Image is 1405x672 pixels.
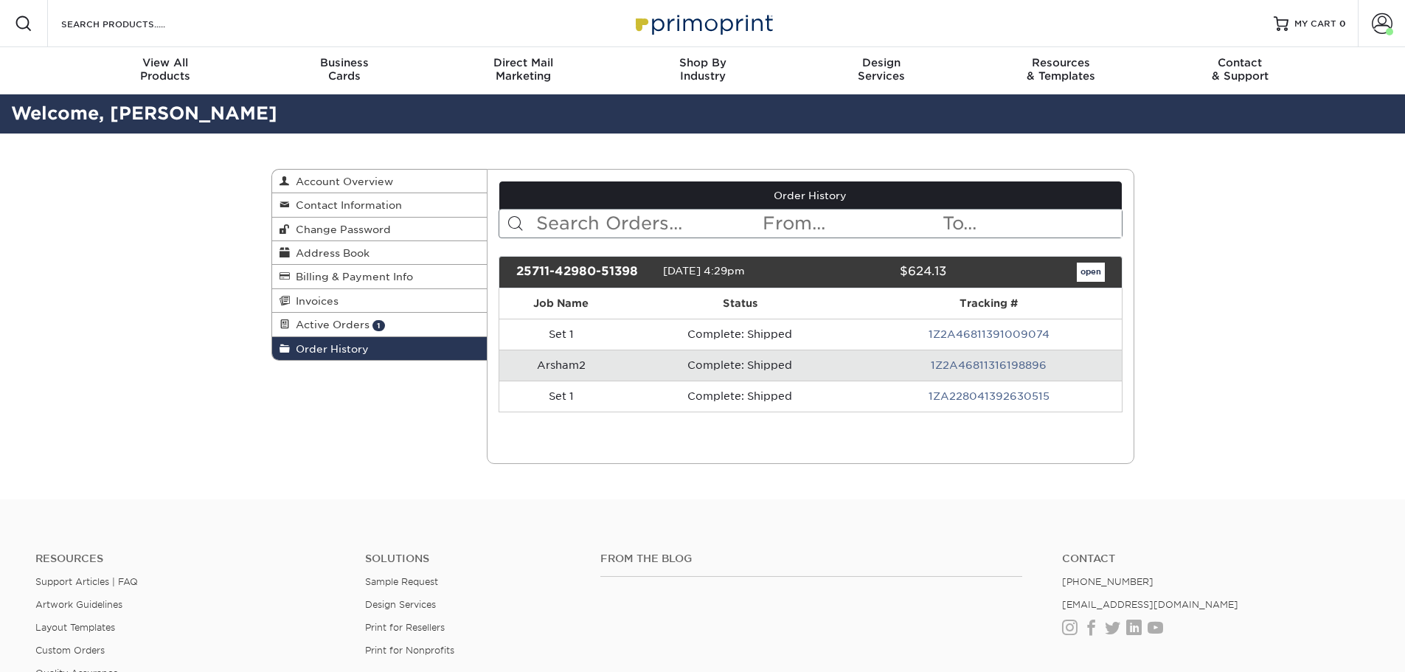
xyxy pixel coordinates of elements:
[761,209,941,238] input: From...
[35,576,138,587] a: Support Articles | FAQ
[663,265,745,277] span: [DATE] 4:29pm
[623,381,856,412] td: Complete: Shipped
[35,553,343,565] h4: Resources
[365,645,454,656] a: Print for Nonprofits
[792,47,971,94] a: DesignServices
[1151,56,1330,83] div: & Support
[1062,553,1370,565] a: Contact
[499,181,1122,209] a: Order History
[499,381,623,412] td: Set 1
[365,553,578,565] h4: Solutions
[1062,576,1154,587] a: [PHONE_NUMBER]
[35,622,115,633] a: Layout Templates
[629,7,777,39] img: Primoprint
[365,622,445,633] a: Print for Resellers
[434,47,613,94] a: Direct MailMarketing
[856,288,1121,319] th: Tracking #
[613,56,792,83] div: Industry
[931,359,1047,371] a: 1Z2A46811316198896
[799,263,957,282] div: $624.13
[941,209,1121,238] input: To...
[272,170,488,193] a: Account Overview
[76,47,255,94] a: View AllProducts
[290,343,369,355] span: Order History
[535,209,761,238] input: Search Orders...
[254,56,434,83] div: Cards
[792,56,971,69] span: Design
[35,599,122,610] a: Artwork Guidelines
[505,263,663,282] div: 25711-42980-51398
[929,328,1050,340] a: 1Z2A46811391009074
[1151,56,1330,69] span: Contact
[623,319,856,350] td: Complete: Shipped
[929,390,1050,402] a: 1ZA228041392630515
[1151,47,1330,94] a: Contact& Support
[76,56,255,69] span: View All
[272,289,488,313] a: Invoices
[272,218,488,241] a: Change Password
[971,56,1151,69] span: Resources
[35,645,105,656] a: Custom Orders
[290,295,339,307] span: Invoices
[434,56,613,83] div: Marketing
[254,56,434,69] span: Business
[971,47,1151,94] a: Resources& Templates
[971,56,1151,83] div: & Templates
[272,337,488,360] a: Order History
[290,319,370,330] span: Active Orders
[1294,18,1336,30] span: MY CART
[623,350,856,381] td: Complete: Shipped
[272,193,488,217] a: Contact Information
[1077,263,1105,282] a: open
[76,56,255,83] div: Products
[290,176,393,187] span: Account Overview
[434,56,613,69] span: Direct Mail
[499,288,623,319] th: Job Name
[600,553,1022,565] h4: From the Blog
[254,47,434,94] a: BusinessCards
[272,241,488,265] a: Address Book
[1062,599,1238,610] a: [EMAIL_ADDRESS][DOMAIN_NAME]
[290,224,391,235] span: Change Password
[290,199,402,211] span: Contact Information
[613,47,792,94] a: Shop ByIndustry
[290,247,370,259] span: Address Book
[499,319,623,350] td: Set 1
[272,265,488,288] a: Billing & Payment Info
[290,271,413,283] span: Billing & Payment Info
[1339,18,1346,29] span: 0
[623,288,856,319] th: Status
[272,313,488,336] a: Active Orders 1
[613,56,792,69] span: Shop By
[60,15,204,32] input: SEARCH PRODUCTS.....
[499,350,623,381] td: Arsham2
[365,576,438,587] a: Sample Request
[365,599,436,610] a: Design Services
[792,56,971,83] div: Services
[372,320,385,331] span: 1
